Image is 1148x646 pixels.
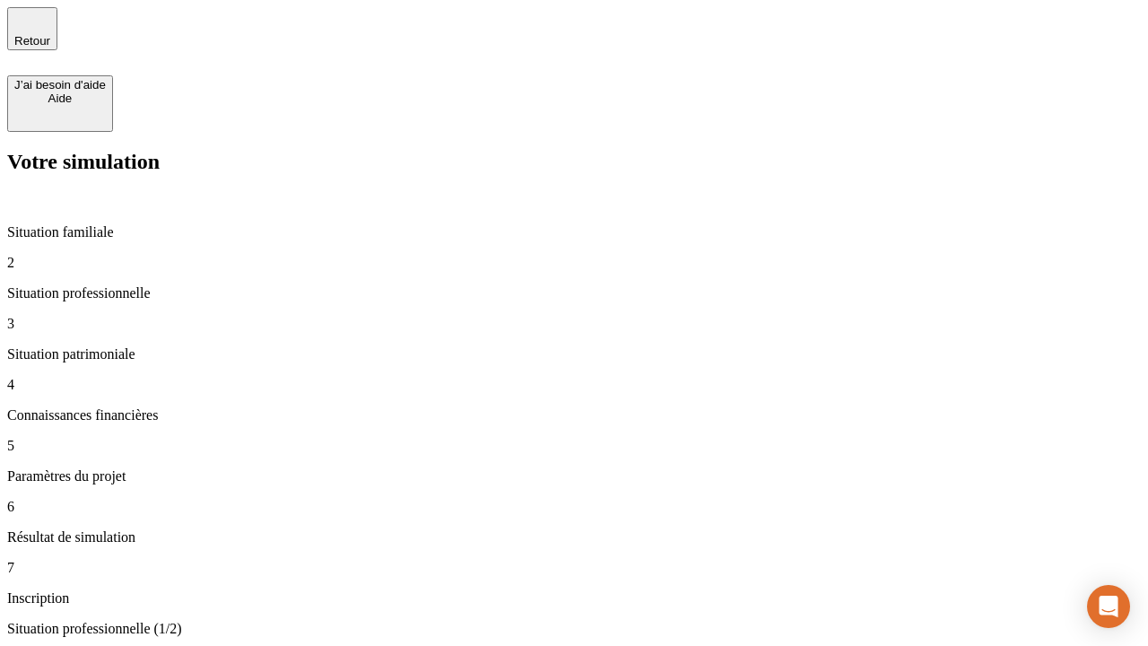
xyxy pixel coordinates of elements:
p: 6 [7,499,1141,515]
h2: Votre simulation [7,150,1141,174]
p: Situation professionnelle (1/2) [7,621,1141,637]
div: Open Intercom Messenger [1087,585,1130,628]
p: Situation patrimoniale [7,346,1141,362]
p: Connaissances financières [7,407,1141,423]
p: Situation professionnelle [7,285,1141,301]
button: Retour [7,7,57,50]
p: 2 [7,255,1141,271]
div: Aide [14,92,106,105]
p: 4 [7,377,1141,393]
p: 5 [7,438,1141,454]
p: 3 [7,316,1141,332]
p: Situation familiale [7,224,1141,240]
p: 7 [7,560,1141,576]
button: J’ai besoin d'aideAide [7,75,113,132]
div: J’ai besoin d'aide [14,78,106,92]
p: Résultat de simulation [7,529,1141,546]
p: Paramètres du projet [7,468,1141,484]
span: Retour [14,34,50,48]
p: Inscription [7,590,1141,607]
